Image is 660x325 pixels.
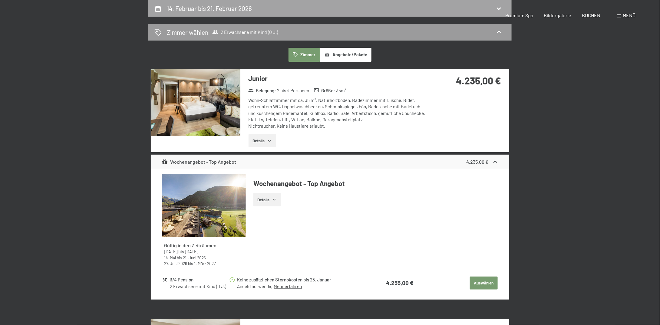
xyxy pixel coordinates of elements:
[456,75,501,86] strong: 4.235,00 €
[162,158,236,166] div: Wochenangebot - Top Angebot
[253,193,281,206] button: Details
[167,28,209,37] h2: Zimmer wählen
[277,87,309,94] span: 2 bis 4 Personen
[170,283,229,290] div: 2 Erwachsene mit Kind (0 J.)
[249,97,429,129] div: Wohn-Schlafzimmer mit ca. 35 m², Naturholzboden, Badezimmer mit Dusche, Bidet, getrenntem WC, Dop...
[467,159,489,165] strong: 4.235,00 €
[274,284,302,289] a: Mehr erfahren
[544,12,572,18] a: Bildergalerie
[212,29,278,35] span: 2 Erwachsene mit Kind (0 J.)
[623,12,636,18] span: Menü
[237,283,363,290] div: Angeld notwendig.
[164,261,243,266] div: bis
[470,277,498,290] button: Auswählen
[253,179,499,188] h4: Wochenangebot - Top Angebot
[336,87,347,94] span: 35 m²
[249,74,429,83] h3: Junior
[505,12,533,18] a: Premium Spa
[151,69,240,136] img: mss_renderimg.php
[249,134,276,147] button: Details
[320,48,371,62] button: Angebote/Pakete
[164,261,187,266] time: 27.06.2026
[164,255,243,261] div: bis
[151,155,509,169] div: Wochenangebot - Top Angebot4.235,00 €
[248,87,276,94] strong: Belegung :
[164,249,177,254] time: 21.09.2025
[170,276,229,283] div: 3/4 Pension
[164,255,176,260] time: 14.05.2026
[386,279,414,286] strong: 4.235,00 €
[167,5,252,12] h2: 14. Februar bis 21. Februar 2026
[289,48,320,62] button: Zimmer
[162,174,246,237] img: mss_renderimg.php
[164,249,243,255] div: bis
[237,276,363,283] div: Keine zusätzlichen Stornokosten bis 25. Januar
[194,261,216,266] time: 01.03.2027
[183,255,206,260] time: 21.06.2026
[185,249,198,254] time: 12.04.2026
[164,242,216,248] strong: Gültig in den Zeiträumen
[582,12,601,18] a: BUCHEN
[314,87,335,94] strong: Größe :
